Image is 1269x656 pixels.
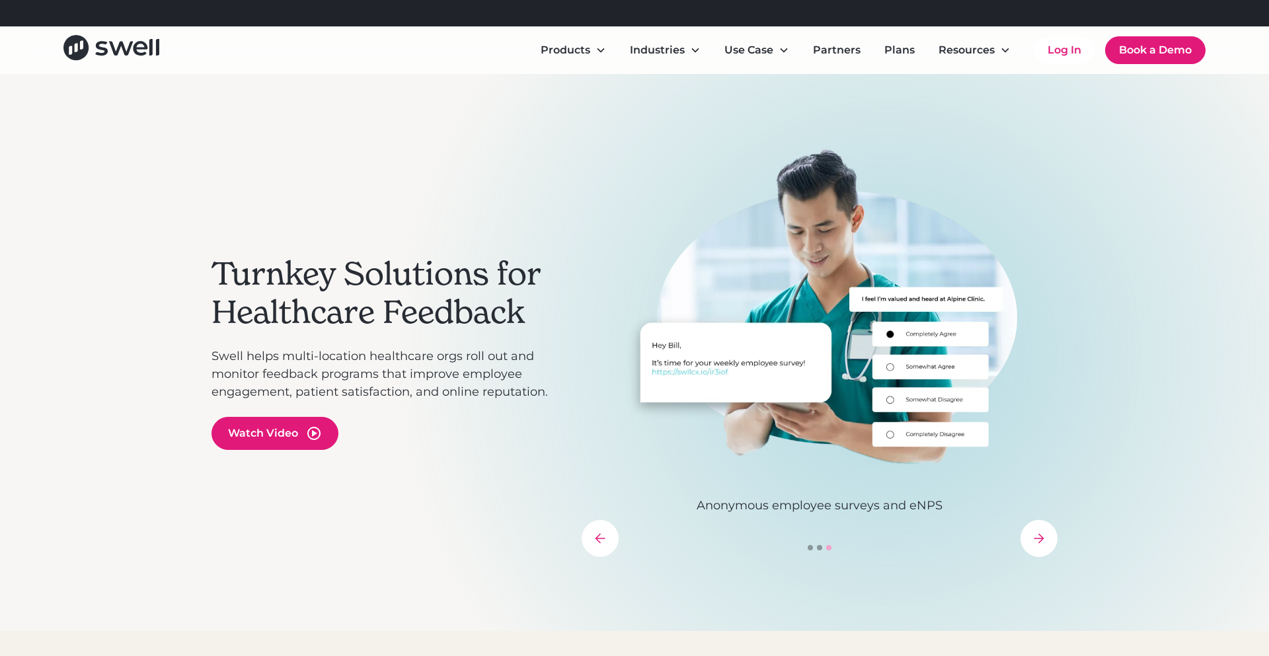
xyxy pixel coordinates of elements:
a: Plans [874,37,925,63]
div: Show slide 1 of 3 [808,545,813,550]
div: Watch Video [228,425,298,441]
p: Anonymous employee surveys and eNPS [582,497,1057,515]
div: Show slide 3 of 3 [826,545,831,550]
div: 3 of 3 [582,148,1057,515]
div: Use Case [714,37,800,63]
div: Industries [630,42,685,58]
div: next slide [1020,520,1057,557]
div: previous slide [582,520,619,557]
div: Use Case [724,42,773,58]
a: home [63,35,159,65]
p: Swell helps multi-location healthcare orgs roll out and monitor feedback programs that improve em... [211,347,568,401]
div: Show slide 2 of 3 [817,545,822,550]
a: Book a Demo [1105,36,1206,64]
iframe: Chat Widget [1036,513,1269,656]
a: Partners [802,37,871,63]
div: Resources [928,37,1021,63]
a: Log In [1034,37,1095,63]
div: Products [530,37,617,63]
div: carousel [582,148,1057,557]
div: Resources [939,42,995,58]
div: Products [541,42,590,58]
div: Industries [619,37,711,63]
h2: Turnkey Solutions for Healthcare Feedback [211,255,568,331]
a: open lightbox [211,417,338,450]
